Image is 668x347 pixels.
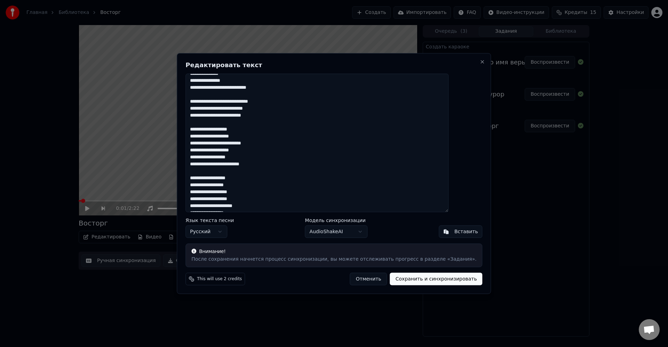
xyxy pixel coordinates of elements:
span: This will use 2 credits [197,276,242,282]
div: Вставить [454,228,478,235]
button: Вставить [439,226,483,238]
label: Язык текста песни [185,218,234,223]
button: Сохранить и синхронизировать [390,273,483,285]
div: После сохранения начнется процесс синхронизации, вы можете отслеживать прогресс в разделе «Задания». [191,256,476,263]
div: Внимание! [191,248,476,255]
h2: Редактировать текст [185,62,482,68]
button: Отменить [350,273,387,285]
label: Модель синхронизации [305,218,368,223]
